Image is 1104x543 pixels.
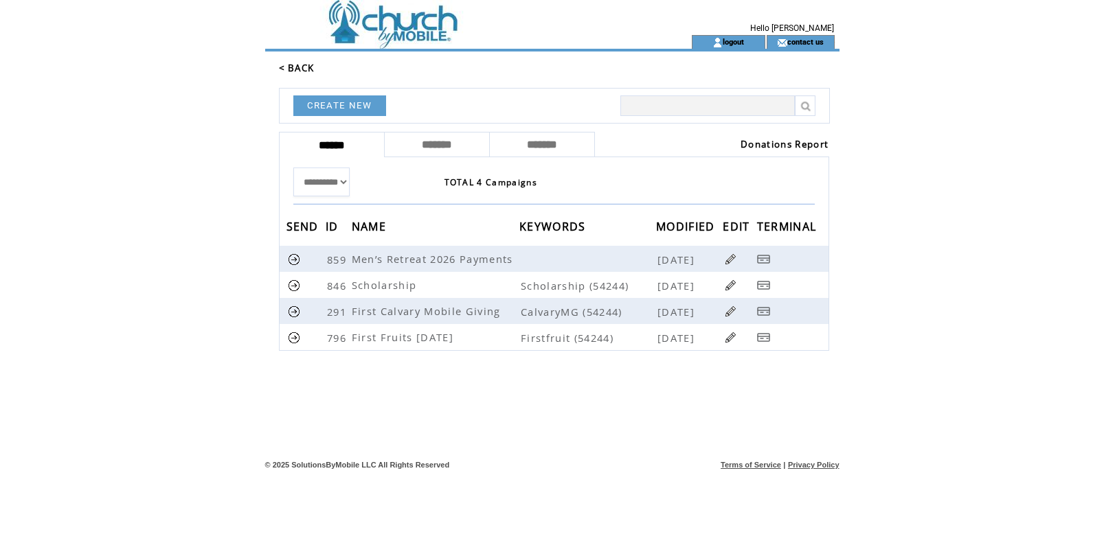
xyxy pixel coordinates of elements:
[326,216,342,241] span: ID
[326,222,342,230] a: ID
[265,461,450,469] span: © 2025 SolutionsByMobile LLC All Rights Reserved
[352,304,504,318] span: First Calvary Mobile Giving
[327,279,350,292] span: 846
[444,176,538,188] span: TOTAL 4 Campaigns
[777,37,787,48] img: contact_us_icon.gif
[757,216,820,241] span: TERMINAL
[787,37,824,46] a: contact us
[723,37,744,46] a: logout
[327,253,350,266] span: 859
[521,279,655,292] span: Scholarship (54244)
[519,216,589,241] span: KEYWORDS
[279,62,315,74] a: < BACK
[788,461,840,469] a: Privacy Policy
[519,222,589,230] a: KEYWORDS
[723,216,753,241] span: EDIT
[656,222,719,230] a: MODIFIED
[352,278,420,292] span: Scholarship
[657,331,698,345] span: [DATE]
[783,461,785,469] span: |
[656,216,719,241] span: MODIFIED
[657,279,698,292] span: [DATE]
[286,216,322,241] span: SEND
[657,305,698,319] span: [DATE]
[712,37,723,48] img: account_icon.gif
[327,331,350,345] span: 796
[293,95,386,116] a: CREATE NEW
[521,305,655,319] span: CalvaryMG (54244)
[657,253,698,266] span: [DATE]
[721,461,781,469] a: Terms of Service
[352,330,457,344] span: First Fruits [DATE]
[521,331,655,345] span: Firstfruit (54244)
[741,138,829,150] a: Donations Report
[352,252,517,266] span: Men’s Retreat 2026 Payments
[750,23,834,33] span: Hello [PERSON_NAME]
[352,216,390,241] span: NAME
[352,222,390,230] a: NAME
[327,305,350,319] span: 291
